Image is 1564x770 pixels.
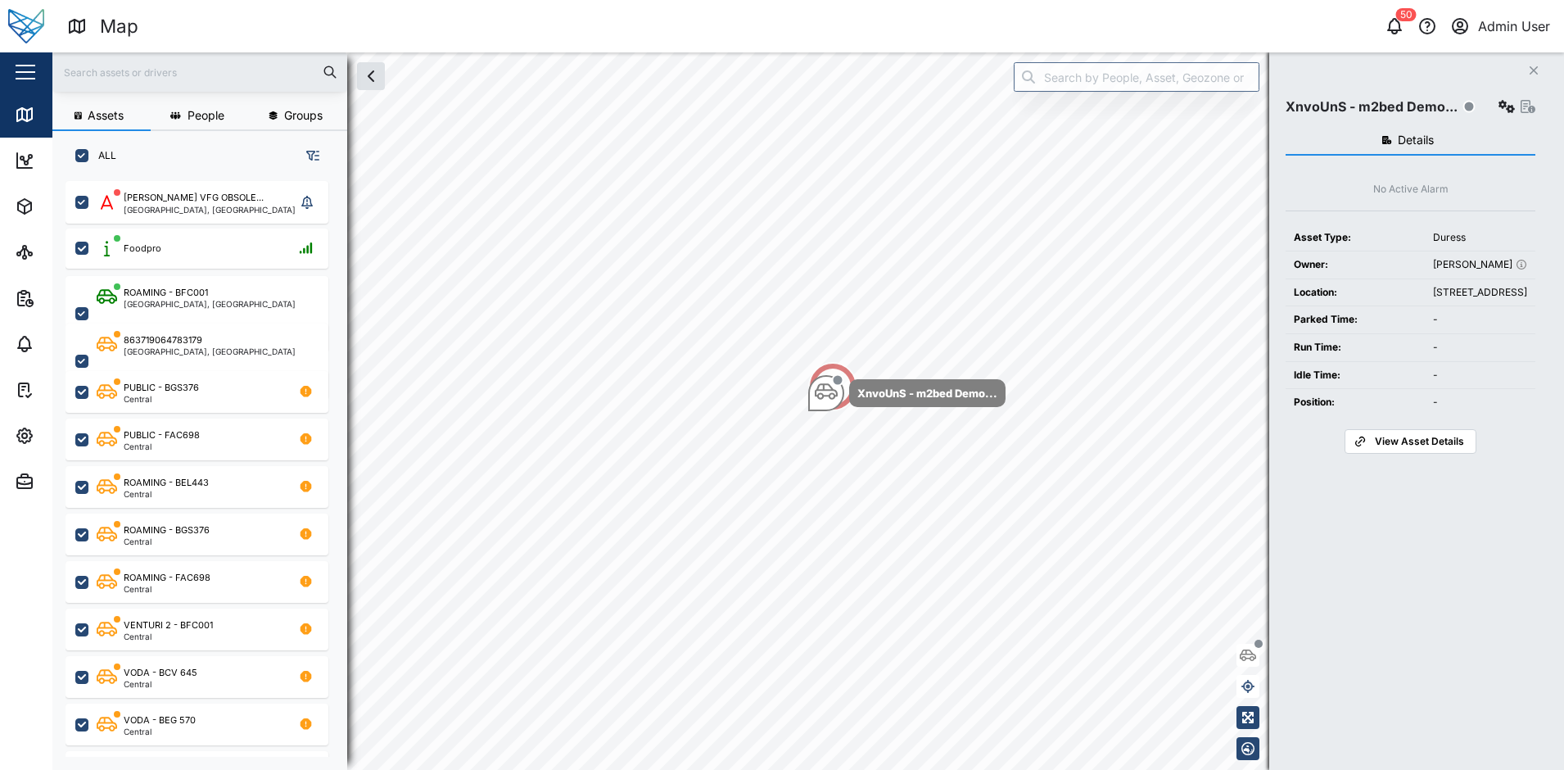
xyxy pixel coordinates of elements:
[124,381,199,395] div: PUBLIC - BGS376
[124,476,209,490] div: ROAMING - BEL443
[124,428,200,442] div: PUBLIC - FAC698
[124,618,213,632] div: VENTURI 2 - BFC001
[43,197,93,215] div: Assets
[43,381,88,399] div: Tasks
[124,490,209,498] div: Central
[124,727,196,736] div: Central
[1373,182,1449,197] div: No Active Alarm
[62,60,337,84] input: Search assets or drivers
[124,347,296,356] div: [GEOGRAPHIC_DATA], [GEOGRAPHIC_DATA]
[43,427,101,445] div: Settings
[1396,8,1417,21] div: 50
[43,473,91,491] div: Admin
[808,375,1006,411] div: Map marker
[43,335,93,353] div: Alarms
[124,300,296,308] div: [GEOGRAPHIC_DATA], [GEOGRAPHIC_DATA]
[124,666,197,680] div: VODA - BCV 645
[8,8,44,44] img: Main Logo
[1433,312,1527,328] div: -
[124,585,210,593] div: Central
[124,242,161,256] div: Foodpro
[124,191,264,205] div: [PERSON_NAME] VFG OBSOLE...
[124,333,202,347] div: 863719064783179
[88,149,116,162] label: ALL
[1433,340,1527,356] div: -
[124,523,210,537] div: ROAMING - BGS376
[1286,97,1458,117] div: XnvoUnS - m2bed Demo...
[284,110,323,121] span: Groups
[1433,285,1527,301] div: [STREET_ADDRESS]
[1294,395,1417,410] div: Position:
[43,106,79,124] div: Map
[1433,230,1527,246] div: Duress
[88,110,124,121] span: Assets
[1014,62,1259,92] input: Search by People, Asset, Geozone or Place
[1294,340,1417,356] div: Run Time:
[43,243,82,261] div: Sites
[1478,16,1550,37] div: Admin User
[1375,430,1464,453] span: View Asset Details
[808,362,857,411] div: Map marker
[1449,15,1551,38] button: Admin User
[43,289,98,307] div: Reports
[124,632,213,641] div: Central
[124,442,200,451] div: Central
[124,680,197,688] div: Central
[1345,429,1476,454] a: View Asset Details
[66,175,346,757] div: grid
[124,537,210,546] div: Central
[52,52,1564,770] canvas: Map
[1433,257,1527,273] div: [PERSON_NAME]
[100,12,138,41] div: Map
[124,206,296,214] div: [GEOGRAPHIC_DATA], [GEOGRAPHIC_DATA]
[1433,395,1527,410] div: -
[124,713,196,727] div: VODA - BEG 570
[188,110,224,121] span: People
[124,395,199,403] div: Central
[1433,368,1527,383] div: -
[43,152,116,170] div: Dashboard
[1294,368,1417,383] div: Idle Time:
[1294,312,1417,328] div: Parked Time:
[124,286,208,300] div: ROAMING - BFC001
[1294,257,1417,273] div: Owner:
[1294,230,1417,246] div: Asset Type:
[1398,134,1434,146] span: Details
[857,385,997,401] div: XnvoUnS - m2bed Demo...
[124,571,210,585] div: ROAMING - FAC698
[1294,285,1417,301] div: Location:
